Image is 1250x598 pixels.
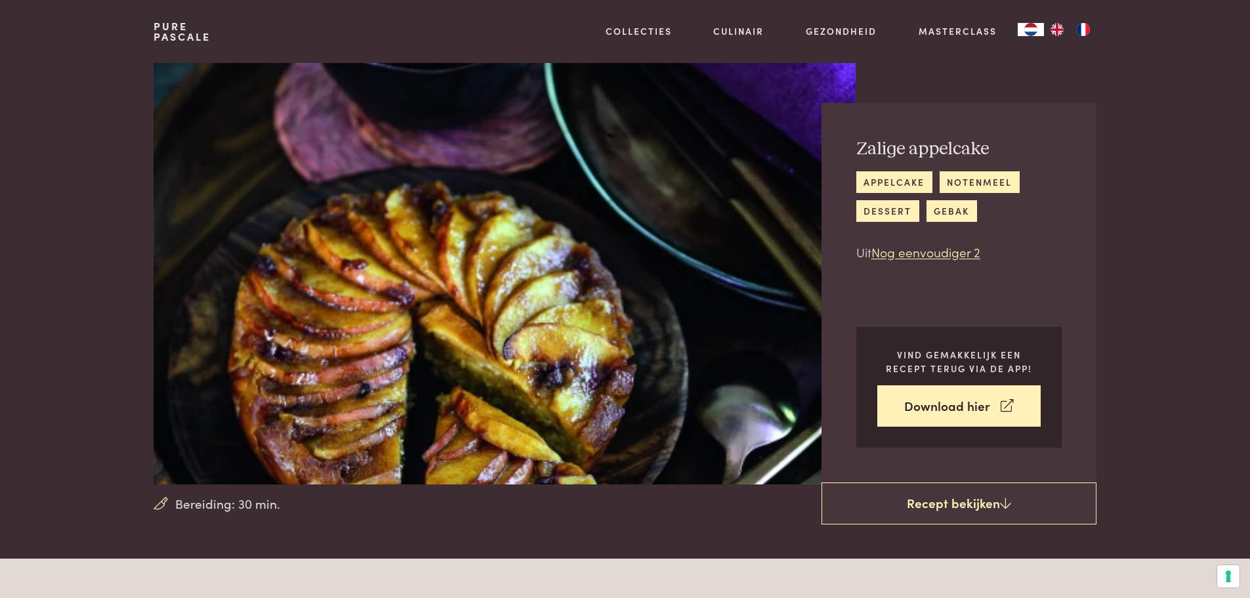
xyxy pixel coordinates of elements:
a: appelcake [856,171,932,193]
a: Gezondheid [806,24,877,38]
a: Nog eenvoudiger 2 [871,243,980,261]
a: NL [1018,23,1044,36]
span: Bereiding: 30 min. [175,494,280,513]
a: FR [1070,23,1096,36]
a: Culinair [713,24,764,38]
a: Collecties [606,24,672,38]
a: Masterclass [919,24,997,38]
a: PurePascale [154,21,211,42]
aside: Language selected: Nederlands [1018,23,1096,36]
p: Vind gemakkelijk een recept terug via de app! [877,348,1041,375]
a: notenmeel [940,171,1020,193]
div: Language [1018,23,1044,36]
a: Download hier [877,385,1041,427]
a: EN [1044,23,1070,36]
img: Zalige appelcake [154,63,855,484]
h2: Zalige appelcake [856,138,1062,161]
ul: Language list [1044,23,1096,36]
p: Uit [856,243,1062,262]
a: dessert [856,200,919,222]
button: Uw voorkeuren voor toestemming voor trackingtechnologieën [1217,565,1240,587]
a: gebak [927,200,977,222]
a: Recept bekijken [822,482,1096,524]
